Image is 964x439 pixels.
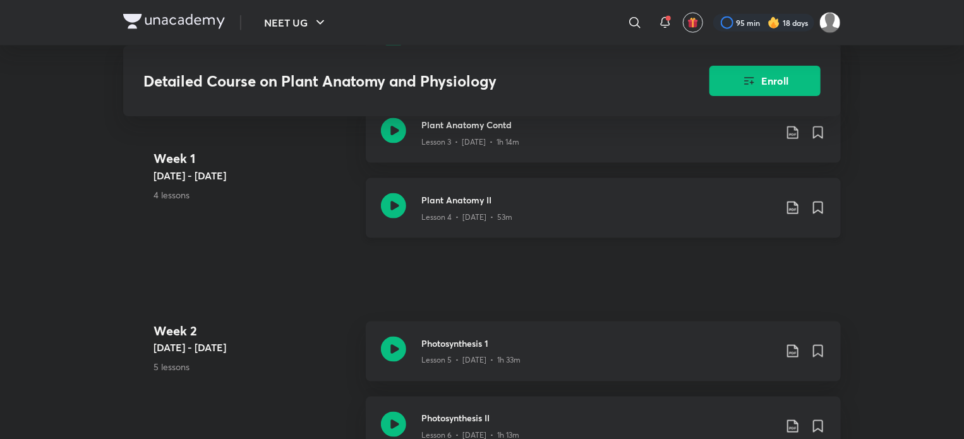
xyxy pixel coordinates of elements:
p: Lesson 4 • [DATE] • 53m [421,212,512,223]
a: Company Logo [123,14,225,32]
button: NEET UG [256,10,335,35]
a: Plant Anatomy ContdLesson 3 • [DATE] • 1h 14m [366,103,841,178]
h3: Photosynthesis 1 [421,337,775,350]
a: Photosynthesis 1Lesson 5 • [DATE] • 1h 33m [366,322,841,397]
img: surabhi [819,12,841,33]
h3: Photosynthesis II [421,412,775,425]
a: Plant Anatomy IILesson 4 • [DATE] • 53m [366,178,841,253]
p: 4 lessons [154,188,356,201]
h4: Week 1 [154,148,356,167]
h4: Week 2 [154,322,356,340]
img: Company Logo [123,14,225,29]
h5: [DATE] - [DATE] [154,340,356,356]
img: avatar [687,17,699,28]
h5: [DATE] - [DATE] [154,167,356,183]
p: 5 lessons [154,361,356,374]
h3: Plant Anatomy II [421,193,775,207]
p: Lesson 5 • [DATE] • 1h 33m [421,355,521,366]
h3: Detailed Course on Plant Anatomy and Physiology [143,72,638,90]
button: avatar [683,13,703,33]
img: streak [768,16,780,29]
p: Lesson 3 • [DATE] • 1h 14m [421,136,519,148]
button: Enroll [709,66,821,96]
h3: Plant Anatomy Contd [421,118,775,131]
